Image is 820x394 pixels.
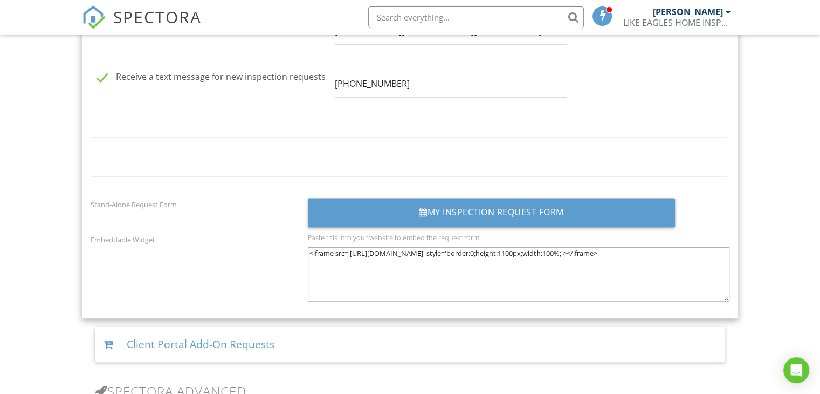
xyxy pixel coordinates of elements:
div: Client Portal Add-On Requests [95,327,725,362]
label: Stand-Alone Request Form [91,200,177,209]
label: Embeddable Widget [91,235,155,244]
div: [PERSON_NAME] [653,6,723,17]
div: Open Intercom Messenger [783,357,809,383]
div: Paste this into your website to embed the request form: [308,233,729,242]
img: The Best Home Inspection Software - Spectora [82,5,106,29]
textarea: <iframe src='[URL][DOMAIN_NAME]' style='border:0;height:1100px;width:100%;'></iframe> [308,247,729,301]
a: My Inspection Request Form [308,198,675,227]
a: SPECTORA [82,15,202,37]
span: SPECTORA [113,5,202,28]
div: LIKE EAGLES HOME INSPECTIONS [623,17,731,28]
input: Search everything... [368,6,584,28]
input: Enter phone number [335,71,566,97]
label: Receive a text message for new inspection requests [97,72,328,85]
